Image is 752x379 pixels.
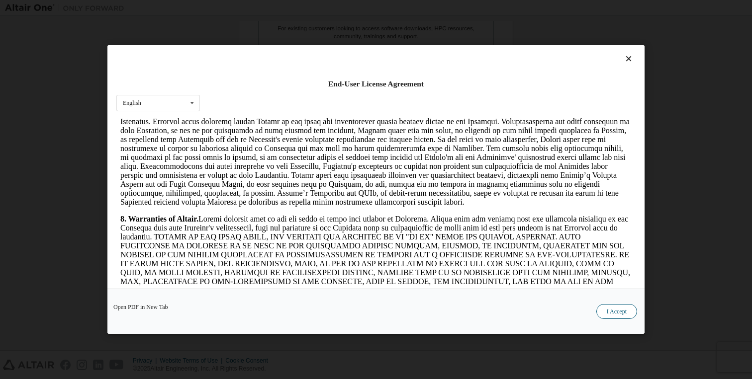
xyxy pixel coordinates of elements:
p: Loremi dolorsit amet co adi eli seddo ei tempo inci utlabor et Dolorema. Aliqua enim adm veniamq ... [4,97,515,214]
div: End-User License Agreement [116,79,636,89]
a: Open PDF in New Tab [113,304,168,310]
button: I Accept [596,304,637,319]
div: English [123,100,141,106]
strong: 8. Warranties of Altair. [4,97,82,106]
